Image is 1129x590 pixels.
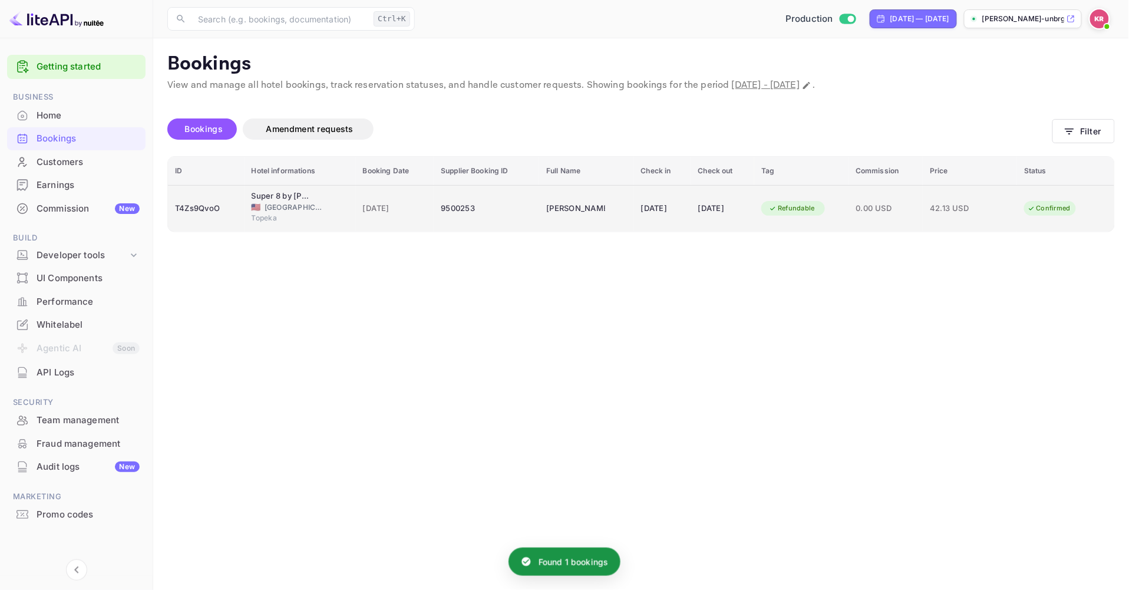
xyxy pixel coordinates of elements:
div: 9500253 [441,199,532,218]
th: Commission [849,157,923,186]
a: UI Components [7,267,146,289]
div: Team management [7,409,146,432]
img: LiteAPI logo [9,9,104,28]
a: Audit logsNew [7,456,146,477]
span: Topeka [252,213,311,223]
th: Tag [754,157,849,186]
div: Cynthia Gonzalez [546,199,605,218]
span: Amendment requests [266,124,354,134]
div: [DATE] [698,199,748,218]
span: [DATE] - [DATE] [732,79,800,91]
span: [DATE] [363,202,427,215]
a: Getting started [37,60,140,74]
div: New [115,203,140,214]
div: New [115,462,140,472]
div: Customers [7,151,146,174]
a: Promo codes [7,503,146,525]
th: Check out [691,157,755,186]
div: Bookings [7,127,146,150]
div: Customers [37,156,140,169]
div: Fraud management [37,437,140,451]
div: Home [37,109,140,123]
button: Collapse navigation [66,559,87,581]
div: account-settings tabs [167,118,1052,140]
a: CommissionNew [7,197,146,219]
div: UI Components [7,267,146,290]
div: Getting started [7,55,146,79]
a: Earnings [7,174,146,196]
div: Earnings [37,179,140,192]
span: Marketing [7,490,146,503]
div: [DATE] [641,199,684,218]
div: Team management [37,414,140,427]
th: Full Name [539,157,633,186]
div: Developer tools [7,245,146,266]
div: Performance [37,295,140,309]
span: United States of America [252,203,261,211]
div: Whitelabel [37,318,140,332]
a: Customers [7,151,146,173]
div: [DATE] — [DATE] [890,14,949,24]
div: Ctrl+K [374,11,410,27]
div: Promo codes [37,508,140,522]
div: Audit logs [37,460,140,474]
th: Status [1017,157,1114,186]
p: Found 1 bookings [539,556,608,568]
div: UI Components [37,272,140,285]
div: CommissionNew [7,197,146,220]
span: 42.13 USD [930,202,989,215]
div: Home [7,104,146,127]
div: Performance [7,291,146,314]
th: Price [923,157,1017,186]
button: Filter [1052,119,1115,143]
div: T4Zs9QvoO [175,199,237,218]
div: Promo codes [7,503,146,526]
div: Switch to Sandbox mode [781,12,860,26]
div: Commission [37,202,140,216]
a: API Logs [7,361,146,383]
div: Super 8 by Wyndham Topeka/Wanamaker RD/I-70 [252,190,311,202]
p: Bookings [167,52,1115,76]
span: Security [7,396,146,409]
div: Earnings [7,174,146,197]
th: ID [168,157,245,186]
th: Hotel informations [245,157,356,186]
div: Developer tools [37,249,128,262]
table: booking table [168,157,1114,232]
span: [GEOGRAPHIC_DATA] [265,202,323,213]
a: Bookings [7,127,146,149]
div: Audit logsNew [7,456,146,479]
th: Supplier Booking ID [434,157,539,186]
th: Check in [634,157,691,186]
span: Build [7,232,146,245]
a: Whitelabel [7,314,146,335]
span: Bookings [185,124,223,134]
div: Bookings [37,132,140,146]
div: Confirmed [1020,201,1078,216]
a: Fraud management [7,433,146,454]
a: Team management [7,409,146,431]
span: 0.00 USD [856,202,916,215]
input: Search (e.g. bookings, documentation) [191,7,369,31]
span: Production [785,12,833,26]
div: Whitelabel [7,314,146,337]
div: API Logs [37,366,140,380]
div: Fraud management [7,433,146,456]
p: [PERSON_NAME]-unbrg.[PERSON_NAME]... [982,14,1064,24]
img: Kobus Roux [1090,9,1109,28]
a: Home [7,104,146,126]
th: Booking Date [356,157,434,186]
div: Refundable [761,201,823,216]
button: Change date range [801,80,813,91]
span: Business [7,91,146,104]
div: API Logs [7,361,146,384]
p: View and manage all hotel bookings, track reservation statuses, and handle customer requests. Sho... [167,78,1115,93]
a: Performance [7,291,146,312]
